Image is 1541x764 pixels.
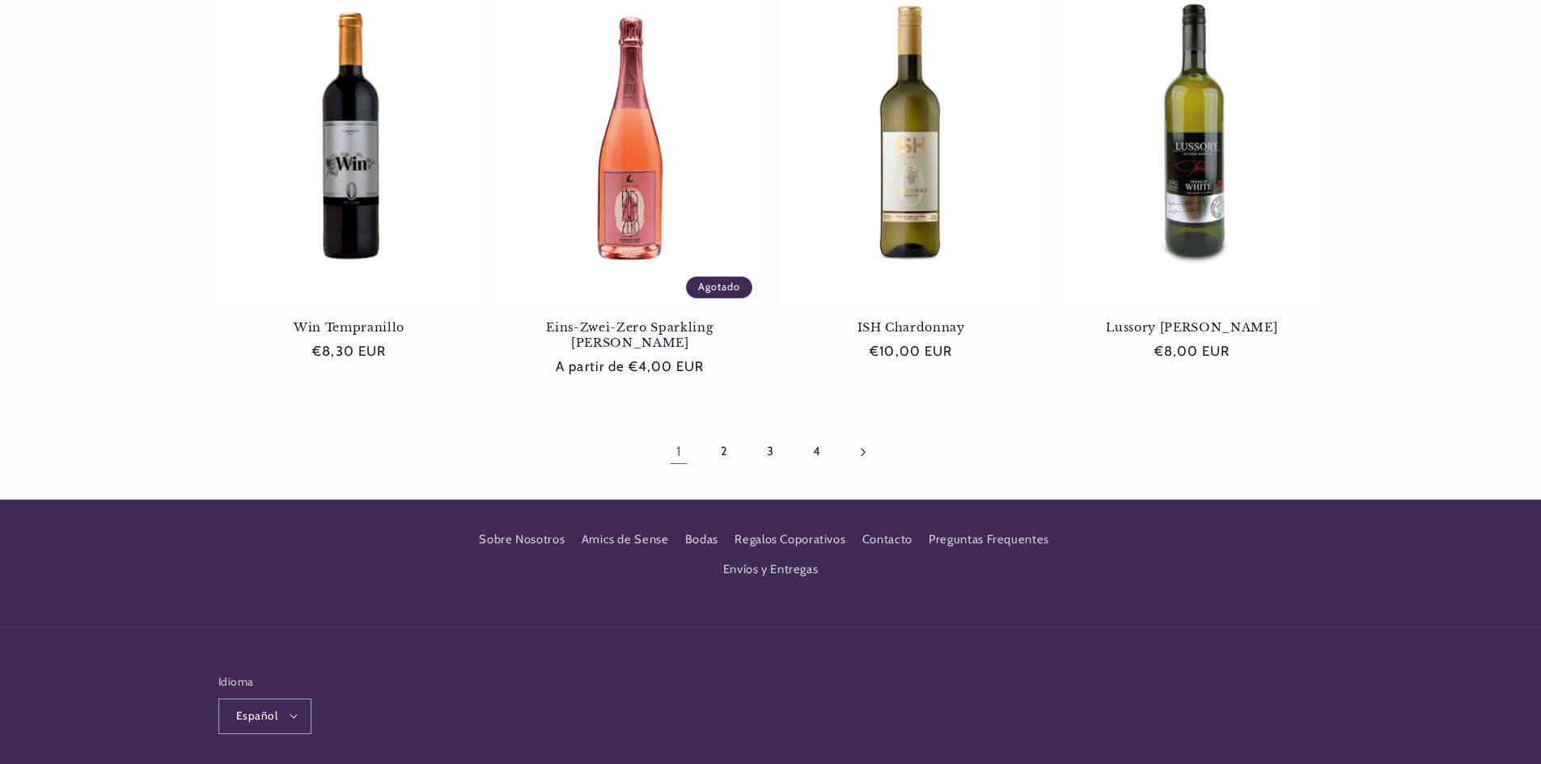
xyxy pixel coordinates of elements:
a: Sobre Nosotros [479,530,565,555]
a: Página 3 [751,433,789,471]
a: Win Tempranillo [218,320,480,335]
a: Preguntas Frequentes [929,526,1049,555]
a: Contacto [862,526,912,555]
a: Eins-Zwei-Zero Sparkling [PERSON_NAME] [499,320,760,350]
nav: Paginación [218,433,1323,471]
a: Página 4 [798,433,835,471]
span: Español [236,707,277,724]
a: Bodas [685,526,718,555]
a: Página 2 [706,433,743,471]
h2: Idioma [218,673,311,690]
button: Español [218,699,311,734]
a: Regalos Coporativos [735,526,845,555]
a: ISH Chardonnay [781,320,1042,335]
a: Página 1 [660,433,697,471]
a: Amics de Sense [582,526,669,555]
a: Envíos y Entregas [723,555,819,584]
a: Lussory [PERSON_NAME] [1061,320,1323,335]
a: Página siguiente [844,433,881,471]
